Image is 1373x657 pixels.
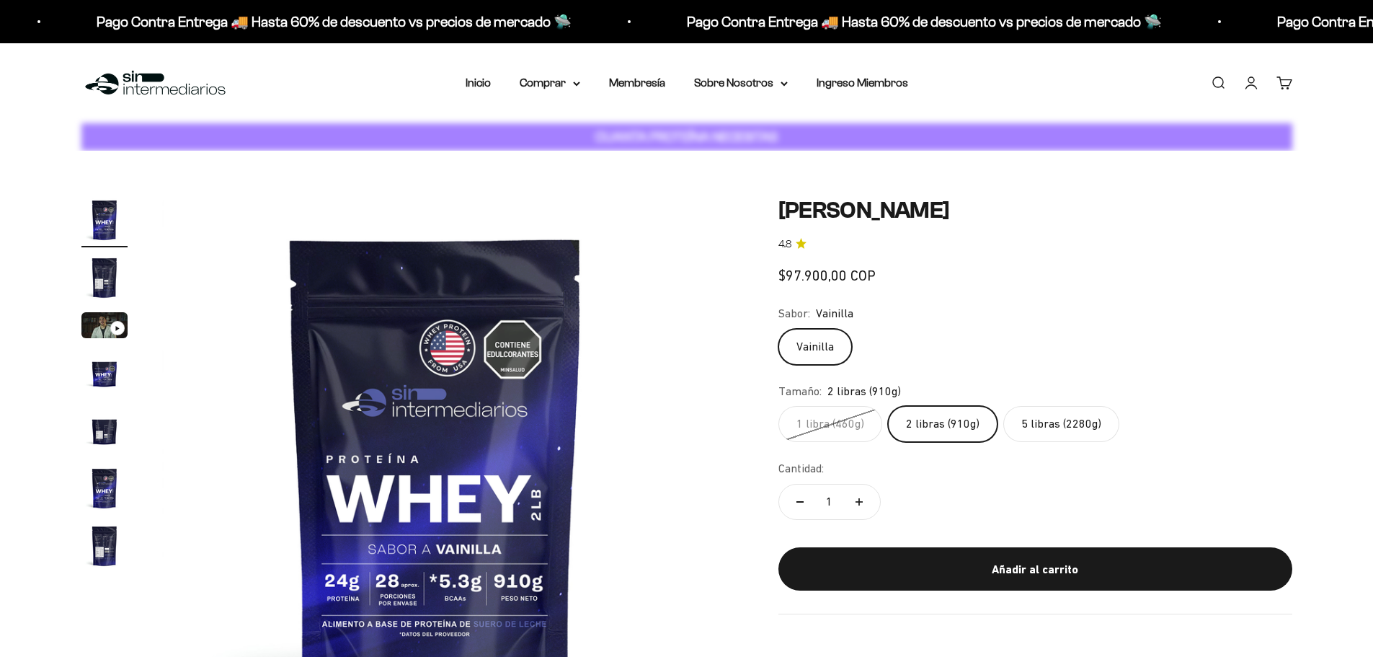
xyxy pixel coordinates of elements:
button: Añadir al carrito [778,547,1292,591]
img: Proteína Whey - Vainilla [81,197,128,243]
span: 2 libras (910g) [827,382,901,401]
img: Proteína Whey - Vainilla [81,350,128,396]
button: Reducir cantidad [779,485,821,519]
strong: CUANTA PROTEÍNA NECESITAS [595,129,778,144]
img: Proteína Whey - Vainilla [81,465,128,511]
span: 4.8 [778,237,791,252]
button: Aumentar cantidad [838,485,880,519]
button: Ir al artículo 4 [81,350,128,400]
p: Pago Contra Entrega 🚚 Hasta 60% de descuento vs precios de mercado 🛸 [600,10,1075,33]
img: Proteína Whey - Vainilla [81,407,128,454]
button: Ir al artículo 3 [81,312,128,343]
p: Pago Contra Entrega 🚚 Hasta 60% de descuento vs precios de mercado 🛸 [10,10,485,33]
summary: Sobre Nosotros [694,74,788,92]
a: Inicio [466,76,491,89]
img: Proteína Whey - Vainilla [81,523,128,569]
legend: Sabor: [778,304,810,323]
button: Ir al artículo 7 [81,523,128,573]
label: Cantidad: [778,459,824,478]
h1: [PERSON_NAME] [778,197,1292,224]
a: Membresía [609,76,665,89]
img: Proteína Whey - Vainilla [81,255,128,301]
span: Vainilla [816,304,853,323]
div: Añadir al carrito [807,560,1263,579]
button: Ir al artículo 1 [81,197,128,247]
sale-price: $97.900,00 COP [778,264,876,287]
summary: Comprar [520,74,580,92]
button: Ir al artículo 6 [81,465,128,516]
legend: Tamaño: [778,382,822,401]
button: Ir al artículo 5 [81,407,128,458]
a: Ingreso Miembros [817,76,908,89]
button: Ir al artículo 2 [81,255,128,305]
a: 4.84.8 de 5.0 estrellas [778,237,1292,252]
